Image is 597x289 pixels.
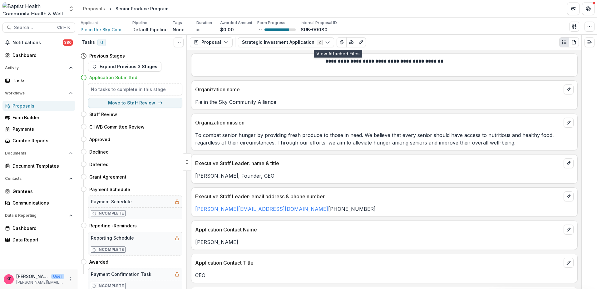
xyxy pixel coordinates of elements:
[257,28,262,32] p: 79 %
[12,200,70,206] div: Communications
[195,131,574,146] p: To combat senior hunger by providing fresh produce to those in need. We believe that every senior...
[56,24,71,31] div: Ctrl + K
[196,20,212,26] p: Duration
[195,271,574,279] p: CEO
[564,158,574,168] button: edit
[564,258,574,268] button: edit
[195,193,561,200] p: Executive Staff Leader: email address & phone number
[337,37,347,47] button: View Attached Files
[67,276,74,283] button: More
[97,39,106,46] span: 0
[97,283,124,289] p: Incomplete
[16,273,49,280] p: [PERSON_NAME]
[81,26,127,33] a: Pie in the Sky Community Alliance
[564,84,574,94] button: edit
[301,20,337,26] p: Internal Proposal ID
[2,124,75,134] a: Payments
[91,235,134,241] h5: Reporting Schedule
[89,124,145,130] h4: CHWB Committee Review
[2,135,75,146] a: Grantee Reports
[5,213,67,218] span: Data & Reporting
[2,235,75,245] a: Data Report
[585,37,595,47] button: Expand right
[7,277,11,281] div: Katie E
[2,112,75,123] a: Form Builder
[195,119,561,126] p: Organization mission
[12,225,70,231] div: Dashboard
[97,247,124,252] p: Incomplete
[81,4,107,13] a: Proposals
[67,3,76,15] button: Open entity switcher
[564,118,574,128] button: edit
[564,191,574,201] button: edit
[2,23,75,33] button: Search...
[173,26,185,33] p: None
[89,259,108,265] h4: Awarded
[195,238,574,246] p: [PERSON_NAME]
[190,37,233,47] button: Proposal
[81,20,98,26] p: Applicant
[301,26,328,33] p: SUB-00080
[89,136,110,143] h4: Approved
[195,86,561,93] p: Organization name
[195,172,574,180] p: [PERSON_NAME], Founder, CEO
[564,225,574,235] button: edit
[569,37,579,47] button: PDF view
[356,37,366,47] button: Edit as form
[12,40,63,45] span: Notifications
[12,103,70,109] div: Proposals
[16,280,64,285] p: [PERSON_NAME][EMAIL_ADDRESS][DOMAIN_NAME]
[89,111,117,118] h4: Staff Review
[88,62,161,72] button: Expand Previous 3 Stages
[2,223,75,233] a: Dashboard
[12,126,70,132] div: Payments
[173,20,182,26] p: Tags
[89,174,126,180] h4: Grant Agreement
[12,77,70,84] div: Tasks
[2,88,75,98] button: Open Workflows
[82,40,95,45] h3: Tasks
[5,151,67,155] span: Documents
[559,37,569,47] button: Plaintext view
[88,98,182,108] button: Move to Staff Review
[89,222,137,229] h4: Reporting+Reminders
[132,26,168,33] p: Default Pipeline
[2,101,75,111] a: Proposals
[89,161,109,168] h4: Deferred
[2,186,75,196] a: Grantees
[2,198,75,208] a: Communications
[2,174,75,184] button: Open Contacts
[195,226,561,233] p: Application Contact Name
[2,3,64,15] img: Baptist Health Community Health & Well Being logo
[195,259,561,266] p: Application Contact Title
[83,5,105,12] div: Proposals
[195,98,574,106] p: Pie in the Sky Community Alliance
[89,53,125,59] h4: Previous Stages
[2,50,75,60] a: Dashboard
[2,75,75,86] a: Tasks
[81,4,171,13] nav: breadcrumb
[2,63,75,73] button: Open Activity
[12,137,70,144] div: Grantee Reports
[2,210,75,221] button: Open Data & Reporting
[174,37,184,47] button: Toggle View Cancelled Tasks
[257,20,285,26] p: Form Progress
[14,25,53,30] span: Search...
[2,38,75,48] button: Notifications380
[5,91,67,95] span: Workflows
[132,20,147,26] p: Pipeline
[91,271,151,277] h5: Payment Confirmation Task
[97,210,124,216] p: Incomplete
[5,66,67,70] span: Activity
[51,274,64,279] p: User
[238,37,334,47] button: Strategic Investment Application2
[582,3,595,15] button: Get Help
[5,176,67,181] span: Contacts
[2,148,75,158] button: Open Documents
[220,20,252,26] p: Awarded Amount
[12,188,70,195] div: Grantees
[63,39,73,46] span: 380
[220,26,234,33] p: $0.00
[91,198,132,205] h5: Payment Schedule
